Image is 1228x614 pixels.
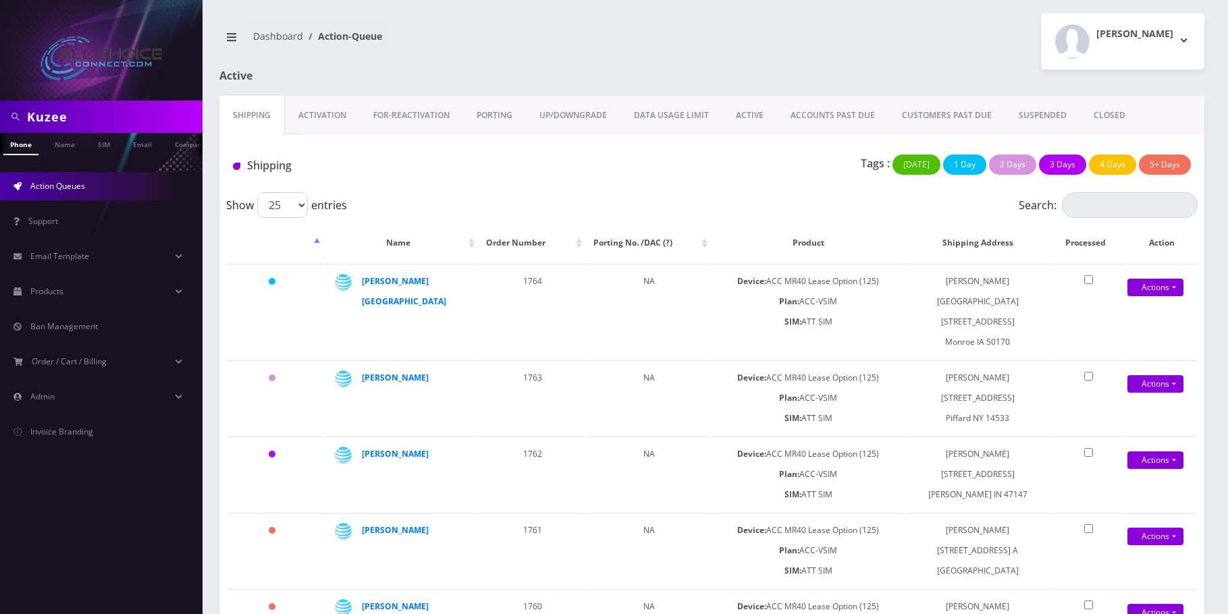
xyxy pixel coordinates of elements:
[285,96,360,135] a: Activation
[1127,279,1183,296] a: Actions
[587,223,712,262] th: Porting No. /DAC (?): activate to sort column ascending
[779,392,799,403] b: Plan:
[892,155,940,175] button: [DATE]
[27,104,199,130] input: Search in Company
[737,524,766,536] b: Device:
[362,601,429,612] a: [PERSON_NAME]
[587,264,712,359] td: NA
[777,96,888,135] a: ACCOUNTS PAST DUE
[303,29,382,43] li: Action-Queue
[226,192,347,218] label: Show entries
[219,22,702,61] nav: breadcrumb
[1051,223,1126,262] th: Processed: activate to sort column ascending
[861,155,890,171] p: Tags :
[362,275,446,307] a: [PERSON_NAME][GEOGRAPHIC_DATA]
[905,513,1050,588] td: [PERSON_NAME] [STREET_ADDRESS] A [GEOGRAPHIC_DATA]
[712,360,904,435] td: ACC MR40 Lease Option (125) ACC-VSIM ATT SIM
[362,372,429,383] a: [PERSON_NAME]
[30,285,63,297] span: Products
[30,426,93,437] span: Invoice Branding
[905,360,1050,435] td: [PERSON_NAME] [STREET_ADDRESS] Piffard NY 14533
[219,69,534,82] h1: Active
[905,437,1050,511] td: [PERSON_NAME] [STREET_ADDRESS] [PERSON_NAME] IN 47147
[1096,28,1173,40] h2: [PERSON_NAME]
[784,316,801,327] b: SIM:
[737,275,766,287] b: Device:
[3,133,38,155] a: Phone
[1041,13,1204,69] button: [PERSON_NAME]
[587,360,712,435] td: NA
[784,565,801,576] b: SIM:
[888,96,1005,135] a: CUSTOMERS PAST DUE
[479,223,585,262] th: Order Number: activate to sort column ascending
[30,180,85,192] span: Action Queues
[362,448,429,459] a: [PERSON_NAME]
[712,264,904,359] td: ACC MR40 Lease Option (125) ACC-VSIM ATT SIM
[479,360,585,435] td: 1763
[779,468,799,480] b: Plan:
[587,513,712,588] td: NA
[712,437,904,511] td: ACC MR40 Lease Option (125) ACC-VSIM ATT SIM
[41,36,162,80] img: All Choice Connect
[219,96,285,135] a: Shipping
[737,601,766,612] b: Device:
[526,96,620,135] a: UP/DOWNGRADE
[228,223,323,262] th: : activate to sort column descending
[1127,375,1183,393] a: Actions
[91,133,117,154] a: SIM
[737,372,766,383] b: Device:
[620,96,722,135] a: DATA USAGE LIMIT
[1080,96,1139,135] a: CLOSED
[779,296,799,307] b: Plan:
[1139,155,1191,175] button: 5+ Days
[943,155,986,175] button: 1 Day
[712,513,904,588] td: ACC MR40 Lease Option (125) ACC-VSIM ATT SIM
[784,489,801,500] b: SIM:
[362,524,429,536] a: [PERSON_NAME]
[1089,155,1136,175] button: 4 Days
[253,30,303,43] a: Dashboard
[1127,528,1183,545] a: Actions
[737,448,766,459] b: Device:
[587,437,712,511] td: NA
[233,159,539,172] h1: Shipping
[325,223,478,262] th: Name: activate to sort column ascending
[712,223,904,262] th: Product
[32,356,107,367] span: Order / Cart / Billing
[1019,192,1198,218] label: Search:
[233,163,240,170] img: Shipping
[905,264,1050,359] td: [PERSON_NAME][GEOGRAPHIC_DATA] [STREET_ADDRESS] Monroe IA 50170
[463,96,526,135] a: PORTING
[722,96,777,135] a: ACTIVE
[479,264,585,359] td: 1764
[1127,451,1183,469] a: Actions
[989,155,1036,175] button: 2 Days
[1005,96,1080,135] a: SUSPENDED
[1039,155,1086,175] button: 3 Days
[479,437,585,511] td: 1762
[784,412,801,424] b: SIM:
[257,192,308,218] select: Showentries
[168,133,213,154] a: Company
[126,133,159,154] a: Email
[28,215,58,227] span: Support
[1127,223,1196,262] th: Action
[30,250,89,262] span: Email Template
[360,96,463,135] a: FOR-REActivation
[30,391,55,402] span: Admin
[905,223,1050,262] th: Shipping Address
[48,133,82,154] a: Name
[30,320,98,332] span: Ban Management
[479,513,585,588] td: 1761
[1062,192,1198,218] input: Search:
[779,545,799,556] b: Plan:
